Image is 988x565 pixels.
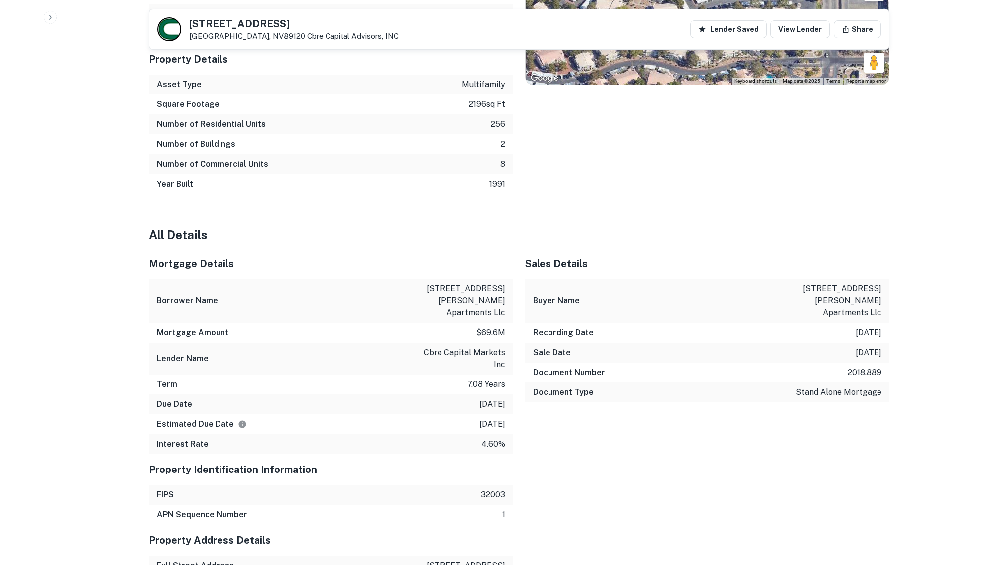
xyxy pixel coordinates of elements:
[157,8,192,20] h6: Due Date
[500,158,505,170] p: 8
[149,52,513,67] h5: Property Details
[157,418,247,430] h6: Estimated Due Date
[864,53,884,73] button: Drag Pegman onto the map to open Street View
[491,118,505,130] p: 256
[848,367,881,378] p: 2018.889
[157,509,247,521] h6: APN Sequence Number
[533,367,605,378] h6: Document Number
[149,462,513,477] h5: Property Identification Information
[783,78,820,84] span: Map data ©2025
[479,398,505,410] p: [DATE]
[533,347,571,359] h6: Sale Date
[938,485,988,533] iframe: Chat Widget
[307,32,399,40] a: Cbre Capital Advisors, INC
[479,8,505,20] p: [DATE]
[157,178,193,190] h6: Year Built
[157,118,266,130] h6: Number of Residential Units
[157,98,220,110] h6: Square Footage
[856,347,881,359] p: [DATE]
[157,79,202,91] h6: Asset Type
[533,295,580,307] h6: Buyer Name
[502,509,505,521] p: 1
[416,283,505,319] p: [STREET_ADDRESS][PERSON_NAME] apartments llc
[189,32,399,41] p: [GEOGRAPHIC_DATA], NV89120
[157,327,228,339] h6: Mortgage Amount
[533,386,594,398] h6: Document Type
[528,72,561,85] a: Open this area in Google Maps (opens a new window)
[690,20,767,38] button: Lender Saved
[467,378,505,390] p: 7.08 years
[734,78,777,85] button: Keyboard shortcuts
[533,327,594,339] h6: Recording Date
[157,378,177,390] h6: Term
[157,138,235,150] h6: Number of Buildings
[770,20,830,38] a: View Lender
[157,398,192,410] h6: Due Date
[157,158,268,170] h6: Number of Commercial Units
[792,283,881,319] p: [STREET_ADDRESS][PERSON_NAME] apartments llc
[416,347,505,371] p: cbre capital markets inc
[189,19,399,29] h5: [STREET_ADDRESS]
[528,72,561,85] img: Google
[157,438,209,450] h6: Interest Rate
[469,98,505,110] p: 2196 sq ft
[826,78,840,84] a: Terms
[476,327,505,339] p: $69.6m
[501,138,505,150] p: 2
[489,178,505,190] p: 1991
[856,327,881,339] p: [DATE]
[834,20,881,38] button: Share
[479,418,505,430] p: [DATE]
[481,489,505,501] p: 32003
[149,256,513,271] h5: Mortgage Details
[525,256,889,271] h5: Sales Details
[238,420,247,429] svg: Estimate is based on a standard schedule for this type of loan.
[796,386,881,398] p: stand alone mortgage
[481,438,505,450] p: 4.60%
[462,79,505,91] p: multifamily
[157,353,209,365] h6: Lender Name
[149,226,889,244] h4: All Details
[149,533,513,548] h5: Property Address Details
[157,489,174,501] h6: FIPS
[157,295,218,307] h6: Borrower Name
[846,78,886,84] a: Report a map error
